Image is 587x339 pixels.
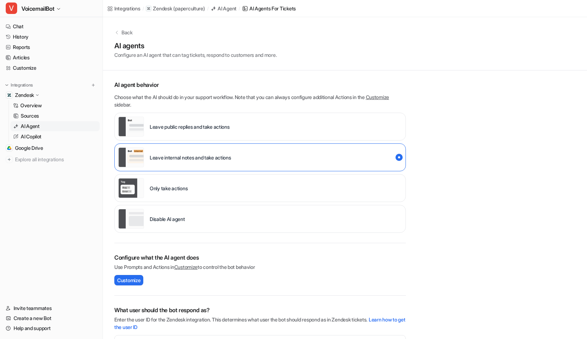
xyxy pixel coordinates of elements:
[15,92,34,99] p: Zendesk
[112,3,125,16] button: Home
[20,102,42,109] p: Overview
[118,209,144,229] img: Disable AI agent
[114,174,406,202] div: live::disabled
[3,323,100,333] a: Help and support
[35,9,66,16] p: Active 9h ago
[210,5,237,12] a: AI Agent
[146,5,205,12] a: Zendesk(paperculture)
[3,42,100,52] a: Reports
[3,53,100,63] a: Articles
[6,219,137,231] textarea: Message…
[3,82,35,89] button: Integrations
[7,93,11,97] img: Zendesk
[21,133,41,140] p: AI Copilot
[20,4,32,15] img: Profile image for eesel
[123,231,134,243] button: Send a message…
[15,144,43,152] span: Google Drive
[6,182,137,298] div: eesel says…
[150,123,230,131] p: Leave public replies and take actions
[21,123,40,130] p: AI Agent
[11,200,111,242] div: We’ve documented the robust prompt setup to make the read context work smoothly. You can follow t...
[11,148,111,162] div: Thanks, Kyva
[117,276,140,284] span: Customize
[118,178,144,198] img: Only take actions
[26,31,137,61] div: I did that first and it didn’t work so I, on a whim, tried again without the action just to see.
[6,182,117,282] div: Hi [PERSON_NAME],​We’ve documented the robust prompt setup to make the read context work smoothly...
[3,63,100,73] a: Customize
[114,316,406,331] p: Enter the user ID for the Zendesk integration. This determines what user the bot should respond a...
[114,143,406,171] div: live::internal_reply
[107,5,140,12] a: Integrations
[118,117,144,137] img: Leave public replies and take actions
[114,316,406,330] a: Learn how to get the user ID
[114,253,406,262] h2: Configure what the AI agent does
[3,32,100,42] a: History
[3,143,100,153] a: Google DriveGoogle Drive
[10,121,100,131] a: AI Agent
[11,71,111,85] div: Hi [PERSON_NAME], ​
[23,234,28,240] button: Gif picker
[207,5,209,12] span: /
[15,154,97,165] span: Explore all integrations
[114,205,406,233] div: paused::disabled
[6,156,13,163] img: explore all integrations
[7,146,11,150] img: Google Drive
[3,303,100,313] a: Invite teammates
[143,5,144,12] span: /
[153,5,172,12] p: Zendesk
[21,4,54,14] span: VoicemailBot
[10,100,100,110] a: Overview
[11,82,33,88] p: Integrations
[114,80,406,89] p: AI agent behavior
[114,275,143,285] button: Customize
[239,5,240,12] span: /
[150,185,188,192] p: Only take actions
[11,186,111,200] div: Hi [PERSON_NAME], ​
[118,147,144,167] img: Leave internal notes and take actions
[31,36,131,57] div: I did that first and it didn’t work so I, on a whim, tried again without the action just to see.
[6,67,117,167] div: Hi [PERSON_NAME],​I’ll check in with the team to get a solid prompt to kick this off.In the meant...
[6,172,137,182] div: [DATE]
[173,5,205,12] p: ( paperculture )
[366,94,389,100] a: Customize
[4,83,9,88] img: expand menu
[114,51,277,59] p: Configure an AI agent that can tag tickets, respond to customers and more.
[5,3,18,16] button: go back
[6,31,137,67] div: Maria says…
[249,5,296,12] div: AI Agents for tickets
[150,154,231,161] p: Leave internal notes and take actions
[242,5,296,12] a: AI Agents for tickets
[35,4,50,9] h1: eesel
[114,306,406,314] h2: What user should the bot respond as?
[6,67,137,172] div: eesel says…
[91,83,96,88] img: menu_add.svg
[3,313,100,323] a: Create a new Bot
[21,112,39,119] p: Sources
[121,29,133,36] p: Back
[3,154,100,164] a: Explore all integrations
[11,234,17,240] button: Emoji picker
[114,263,406,271] p: Use Prompts and Actions in to control the bot behavior
[114,113,406,141] div: live::external_reply
[3,21,100,31] a: Chat
[34,234,40,240] button: Upload attachment
[150,215,185,223] p: Disable AI agent
[11,85,111,148] div: I’ll check in with the team to get a solid prompt to kick this off. In the meantime, could you sh...
[6,3,17,14] span: V
[125,3,138,16] div: Close
[218,5,237,12] div: AI Agent
[114,40,277,51] h1: AI agents
[45,234,51,240] button: Start recording
[114,93,406,108] p: Choose what the AI should do in your support workflow. Note that you can always configure additio...
[10,111,100,121] a: Sources
[114,5,140,12] div: Integrations
[10,132,100,142] a: AI Copilot
[174,264,198,270] a: Customize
